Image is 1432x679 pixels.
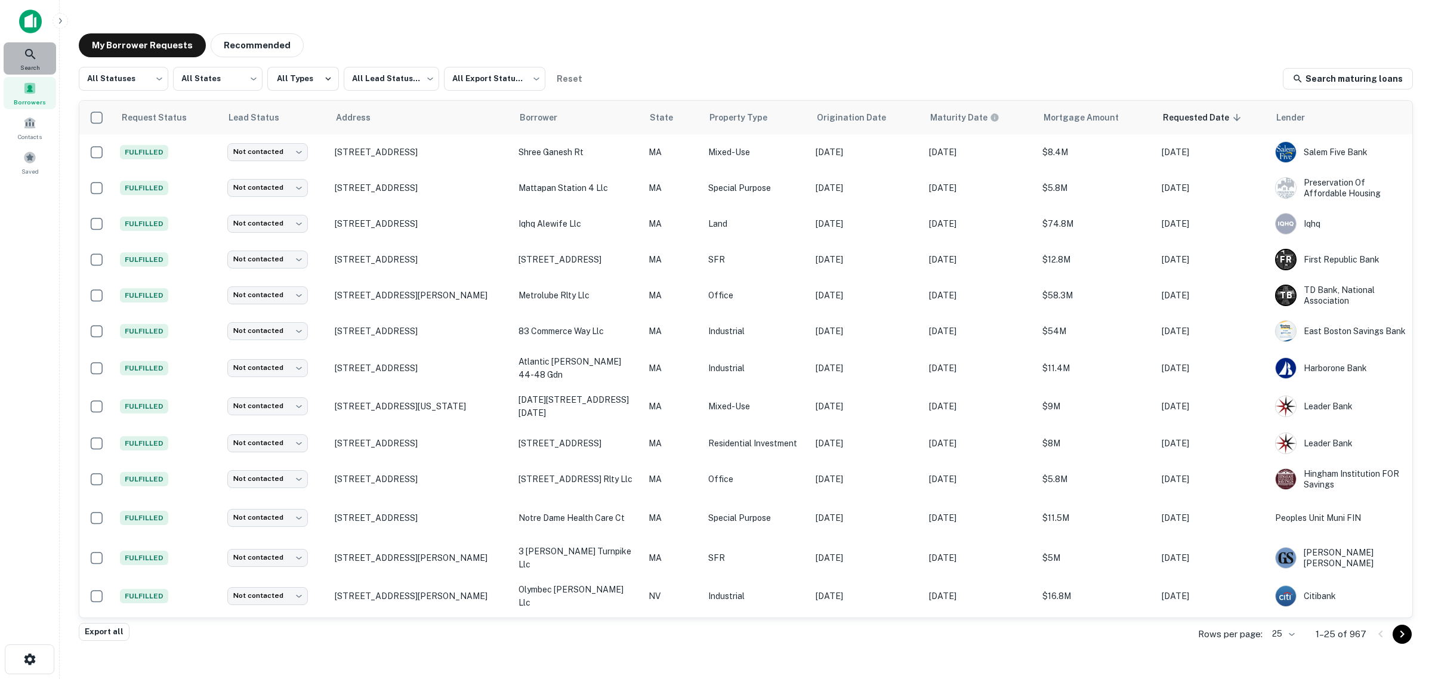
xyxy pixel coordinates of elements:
[335,591,507,601] p: [STREET_ADDRESS][PERSON_NAME]
[1275,285,1406,306] div: TD Bank, National Association
[335,474,507,484] p: [STREET_ADDRESS]
[649,400,696,413] p: MA
[1036,101,1156,134] th: Mortgage Amount
[1276,178,1296,198] img: picture
[336,110,386,125] span: Address
[1162,511,1263,524] p: [DATE]
[930,111,1015,124] span: Maturity dates displayed may be estimated. Please contact the lender for the most accurate maturi...
[1276,433,1296,453] img: picture
[519,583,637,609] p: olymbec [PERSON_NAME] llc
[643,101,702,134] th: State
[1042,217,1150,230] p: $74.8M
[1162,253,1263,266] p: [DATE]
[519,289,637,302] p: metrolube rlty llc
[708,400,804,413] p: Mixed-Use
[1162,325,1263,338] p: [DATE]
[649,146,696,159] p: MA
[120,217,168,231] span: Fulfilled
[120,472,168,486] span: Fulfilled
[513,101,643,134] th: Borrower
[649,289,696,302] p: MA
[1276,214,1296,234] img: picture
[816,400,917,413] p: [DATE]
[20,63,40,72] span: Search
[929,325,1030,338] p: [DATE]
[649,253,696,266] p: MA
[1042,551,1150,564] p: $5M
[120,324,168,338] span: Fulfilled
[708,289,804,302] p: Office
[114,101,221,134] th: Request Status
[1276,469,1296,489] img: picture
[1280,289,1292,302] p: T B
[550,67,588,91] button: Reset
[1276,396,1296,416] img: picture
[1316,627,1366,641] p: 1–25 of 967
[708,181,804,195] p: Special Purpose
[649,325,696,338] p: MA
[211,33,304,57] button: Recommended
[4,77,56,109] a: Borrowers
[519,253,637,266] p: [STREET_ADDRESS]
[1267,625,1297,643] div: 25
[519,181,637,195] p: mattapan station 4 llc
[1276,142,1296,162] img: picture
[227,397,308,415] div: Not contacted
[1042,146,1150,159] p: $8.4M
[1162,437,1263,450] p: [DATE]
[1042,325,1150,338] p: $54M
[929,473,1030,486] p: [DATE]
[1275,357,1406,379] div: Harborone Bank
[1042,181,1150,195] p: $5.8M
[1162,146,1263,159] p: [DATE]
[1042,362,1150,375] p: $11.4M
[335,290,507,301] p: [STREET_ADDRESS][PERSON_NAME]
[1162,362,1263,375] p: [DATE]
[930,111,987,124] h6: Maturity Date
[929,437,1030,450] p: [DATE]
[1275,249,1406,270] div: First Republic Bank
[120,288,168,303] span: Fulfilled
[79,623,129,641] button: Export all
[221,101,329,134] th: Lead Status
[335,363,507,374] p: [STREET_ADDRESS]
[1280,254,1291,266] p: F R
[929,253,1030,266] p: [DATE]
[709,110,783,125] span: Property Type
[1162,551,1263,564] p: [DATE]
[444,63,545,94] div: All Export Statuses
[929,400,1030,413] p: [DATE]
[1275,141,1406,163] div: Salem Five Bank
[650,110,689,125] span: State
[929,511,1030,524] p: [DATE]
[649,590,696,603] p: NV
[1269,101,1412,134] th: Lender
[929,362,1030,375] p: [DATE]
[817,110,902,125] span: Origination Date
[929,181,1030,195] p: [DATE]
[120,511,168,525] span: Fulfilled
[1275,468,1406,490] div: Hingham Institution FOR Savings
[816,511,917,524] p: [DATE]
[19,10,42,33] img: capitalize-icon.png
[335,553,507,563] p: [STREET_ADDRESS][PERSON_NAME]
[1042,590,1150,603] p: $16.8M
[929,289,1030,302] p: [DATE]
[227,434,308,452] div: Not contacted
[121,110,202,125] span: Request Status
[1156,101,1269,134] th: Requested Date
[708,551,804,564] p: SFR
[227,143,308,161] div: Not contacted
[519,473,637,486] p: [STREET_ADDRESS] rlty llc
[520,110,573,125] span: Borrower
[519,393,637,419] p: [DATE][STREET_ADDRESS][DATE]
[816,473,917,486] p: [DATE]
[816,146,917,159] p: [DATE]
[1162,217,1263,230] p: [DATE]
[1275,585,1406,607] div: Citibank
[335,401,507,412] p: [STREET_ADDRESS][US_STATE]
[1276,321,1296,341] img: picture
[708,437,804,450] p: Residential Investment
[816,253,917,266] p: [DATE]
